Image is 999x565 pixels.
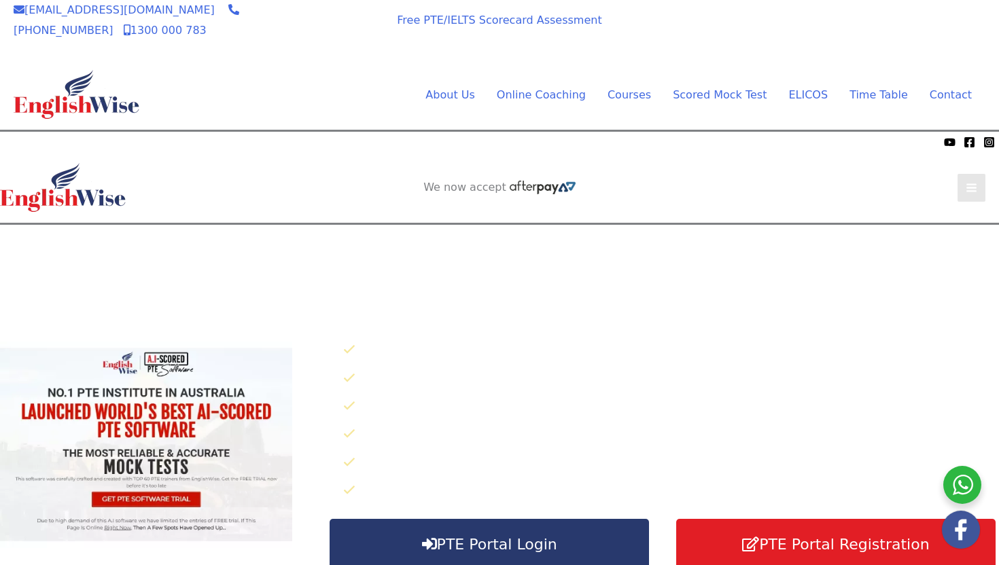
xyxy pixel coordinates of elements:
[919,85,972,105] a: Contact
[788,88,828,101] span: ELICOS
[333,309,999,329] p: Click below to know why EnglishWise has worlds best AI scored PTE software
[497,88,586,101] span: Online Coaching
[942,511,980,549] img: white-facebook.png
[14,3,239,37] a: [PHONE_NUMBER]
[393,85,972,105] nav: Site Navigation: Main Menu
[662,85,777,105] a: Scored Mock TestMenu Toggle
[425,88,474,101] span: About Us
[292,10,363,37] span: We now accept
[381,225,618,269] aside: Header Widget 1
[14,70,139,119] img: cropped-ew-logo
[486,85,597,105] a: Online CoachingMenu Toggle
[395,236,605,263] a: AI SCORED PTE SOFTWARE REGISTER FOR FREE SOFTWARE TRIAL
[964,136,975,148] a: Facebook
[7,135,79,149] span: We now accept
[762,18,972,45] a: AI SCORED PTE SOFTWARE REGISTER FOR FREE SOFTWARE TRIAL
[417,181,582,195] aside: Header Widget 2
[343,479,999,502] li: Instant Results – KNOW where you Stand in the Shortest Amount of Time
[14,3,215,16] a: [EMAIL_ADDRESS][DOMAIN_NAME]
[343,423,999,445] li: 125 Reading Practice Questions
[343,367,999,390] li: 250 Speaking Practice Questions
[82,139,120,146] img: Afterpay-Logo
[983,136,995,148] a: Instagram
[673,88,767,101] span: Scored Mock Test
[124,24,207,37] a: 1300 000 783
[343,452,999,474] li: 200 Listening Practice Questions
[777,85,839,105] a: ELICOS
[423,181,506,194] span: We now accept
[930,88,972,101] span: Contact
[748,7,985,52] aside: Header Widget 1
[415,85,485,105] a: About UsMenu Toggle
[597,85,662,105] a: CoursesMenu Toggle
[510,181,576,194] img: Afterpay-Logo
[309,39,346,47] img: Afterpay-Logo
[343,339,999,361] li: 30X AI Scored Full Length Mock Tests
[839,85,919,105] a: Time TableMenu Toggle
[608,88,651,101] span: Courses
[397,14,601,26] a: Free PTE/IELTS Scorecard Assessment
[849,88,908,101] span: Time Table
[343,395,999,418] li: 50 Writing Practice Questions
[944,136,956,148] a: YouTube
